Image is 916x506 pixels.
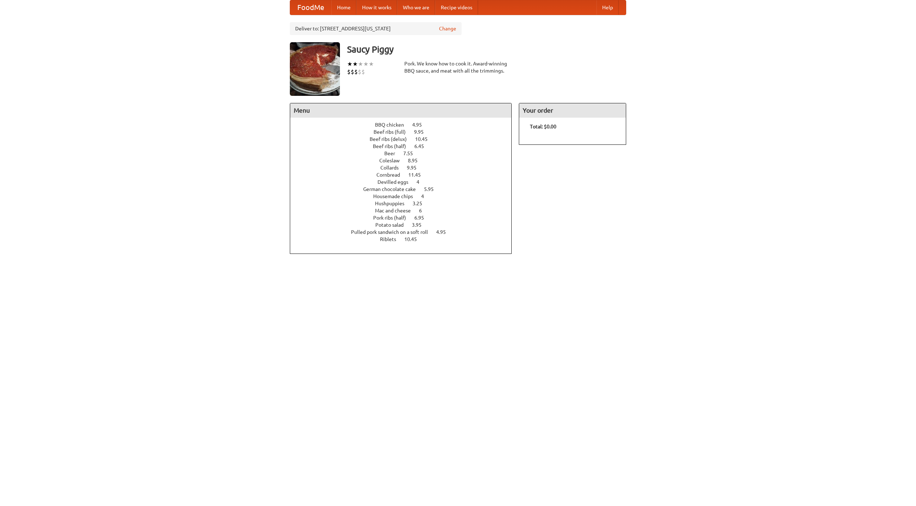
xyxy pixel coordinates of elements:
span: Mac and cheese [375,208,418,213]
span: 3.25 [413,201,429,206]
span: Hushpuppies [375,201,411,206]
li: ★ [369,60,374,68]
span: Collards [380,165,406,171]
a: FoodMe [290,0,331,15]
span: 4 [416,179,427,185]
a: German chocolate cake 5.95 [363,186,447,192]
a: Mac and cheese 6 [375,208,435,213]
a: Beef ribs (half) 6.45 [373,143,437,149]
a: BBQ chicken 4.95 [375,122,435,128]
li: $ [354,68,358,76]
a: Help [596,0,619,15]
span: 10.45 [415,136,435,142]
a: Collards 9.95 [380,165,430,171]
a: Home [331,0,356,15]
a: Who we are [397,0,435,15]
span: 4.95 [436,229,453,235]
li: ★ [352,60,358,68]
li: ★ [358,60,363,68]
span: Devilled eggs [377,179,415,185]
li: ★ [363,60,369,68]
a: Pulled pork sandwich on a soft roll 4.95 [351,229,459,235]
span: 9.95 [414,129,431,135]
span: Pork ribs (half) [373,215,413,221]
a: Hushpuppies 3.25 [375,201,435,206]
span: Pulled pork sandwich on a soft roll [351,229,435,235]
a: Recipe videos [435,0,478,15]
span: Riblets [380,236,403,242]
a: Beef ribs (full) 9.95 [374,129,437,135]
a: Change [439,25,456,32]
span: 8.95 [408,158,425,163]
a: Potato salad 3.95 [375,222,435,228]
span: 3.95 [412,222,429,228]
span: Coleslaw [379,158,407,163]
span: 4 [421,193,431,199]
a: Housemade chips 4 [373,193,437,199]
a: Riblets 10.45 [380,236,430,242]
span: Beef ribs (half) [373,143,413,149]
li: ★ [347,60,352,68]
span: 7.55 [403,151,420,156]
span: 4.95 [412,122,429,128]
span: Cornbread [376,172,407,178]
a: Coleslaw 8.95 [379,158,431,163]
img: angular.jpg [290,42,340,96]
span: 6 [419,208,429,213]
span: 10.45 [404,236,424,242]
span: 5.95 [424,186,441,192]
span: Beef ribs (full) [374,129,413,135]
div: Pork. We know how to cook it. Award-winning BBQ sauce, and meat with all the trimmings. [404,60,512,74]
span: 6.95 [414,215,431,221]
span: Potato salad [375,222,411,228]
a: How it works [356,0,397,15]
span: Housemade chips [373,193,420,199]
span: 6.45 [414,143,431,149]
span: 9.95 [407,165,424,171]
b: Total: $0.00 [530,124,556,129]
h4: Menu [290,103,511,118]
a: Beef ribs (delux) 10.45 [370,136,441,142]
h4: Your order [519,103,626,118]
a: Cornbread 11.45 [376,172,434,178]
a: Beer 7.55 [384,151,426,156]
h3: Saucy Piggy [347,42,626,57]
a: Pork ribs (half) 6.95 [373,215,437,221]
span: BBQ chicken [375,122,411,128]
li: $ [347,68,351,76]
div: Deliver to: [STREET_ADDRESS][US_STATE] [290,22,462,35]
span: German chocolate cake [363,186,423,192]
span: Beef ribs (delux) [370,136,414,142]
li: $ [358,68,361,76]
span: 11.45 [408,172,428,178]
li: $ [351,68,354,76]
li: $ [361,68,365,76]
a: Devilled eggs 4 [377,179,433,185]
span: Beer [384,151,402,156]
